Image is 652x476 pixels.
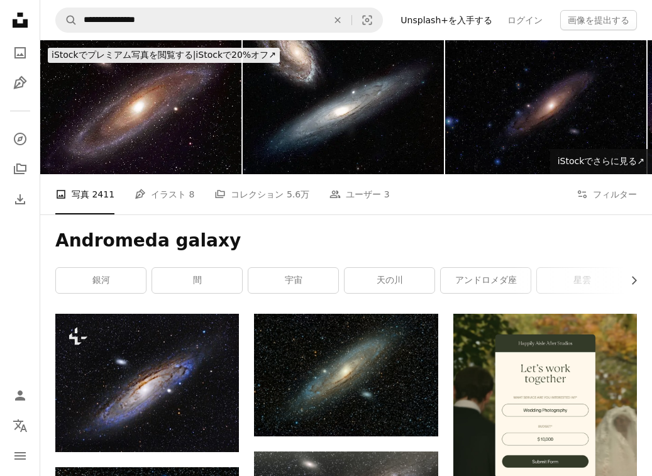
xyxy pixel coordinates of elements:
a: コレクション [8,157,33,182]
span: iStockでプレミアム写真を閲覧する | [52,50,196,60]
a: ダウンロード履歴 [8,187,33,212]
a: Unsplash+を入手する [393,10,500,30]
button: 全てクリア [324,8,351,32]
img: 宇宙の銀河 [55,314,239,451]
img: アンドロメダ銀河(M31) [445,40,646,174]
a: イラスト 8 [135,174,194,214]
a: 天の川 [345,268,434,293]
a: iStockでさらに見る↗ [550,149,652,174]
button: フィルター [577,174,637,214]
span: iStockでさらに見る ↗ [558,156,644,166]
span: 5.6万 [287,187,309,201]
a: 星雲 [537,268,627,293]
button: 言語 [8,413,33,438]
a: ユーザー 3 [329,174,389,214]
img: ブラックホール銀河のイラスト [254,314,438,436]
a: ブラックホール銀河のイラスト [254,369,438,380]
a: 宇宙 [248,268,338,293]
button: ビジュアル検索 [352,8,382,32]
a: 銀河 [56,268,146,293]
a: ログイン [500,10,550,30]
a: 写真 [8,40,33,65]
a: iStockでプレミアム写真を閲覧する|iStockで20%オフ↗ [40,40,287,70]
img: 「アンドロメダ銀河 [40,40,241,174]
div: iStockで20%オフ ↗ [48,48,280,63]
a: 探す [8,126,33,152]
span: 3 [384,187,390,201]
a: イラスト [8,70,33,96]
button: リストを右にスクロールする [622,268,637,293]
a: ログイン / 登録する [8,383,33,408]
a: コレクション 5.6万 [214,174,309,214]
a: 間 [152,268,242,293]
img: アンドロメダの視点 - 私たちの銀河が天の川銀河を背景にしたアンドロメダ銀河 [243,40,444,174]
span: 8 [189,187,195,201]
a: 宇宙の銀河 [55,377,239,388]
a: アンドロメダ座 [441,268,531,293]
button: Unsplashで検索する [56,8,77,32]
button: 画像を提出する [560,10,637,30]
button: メニュー [8,443,33,468]
h1: Andromeda galaxy [55,230,637,252]
form: サイト内でビジュアルを探す [55,8,383,33]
